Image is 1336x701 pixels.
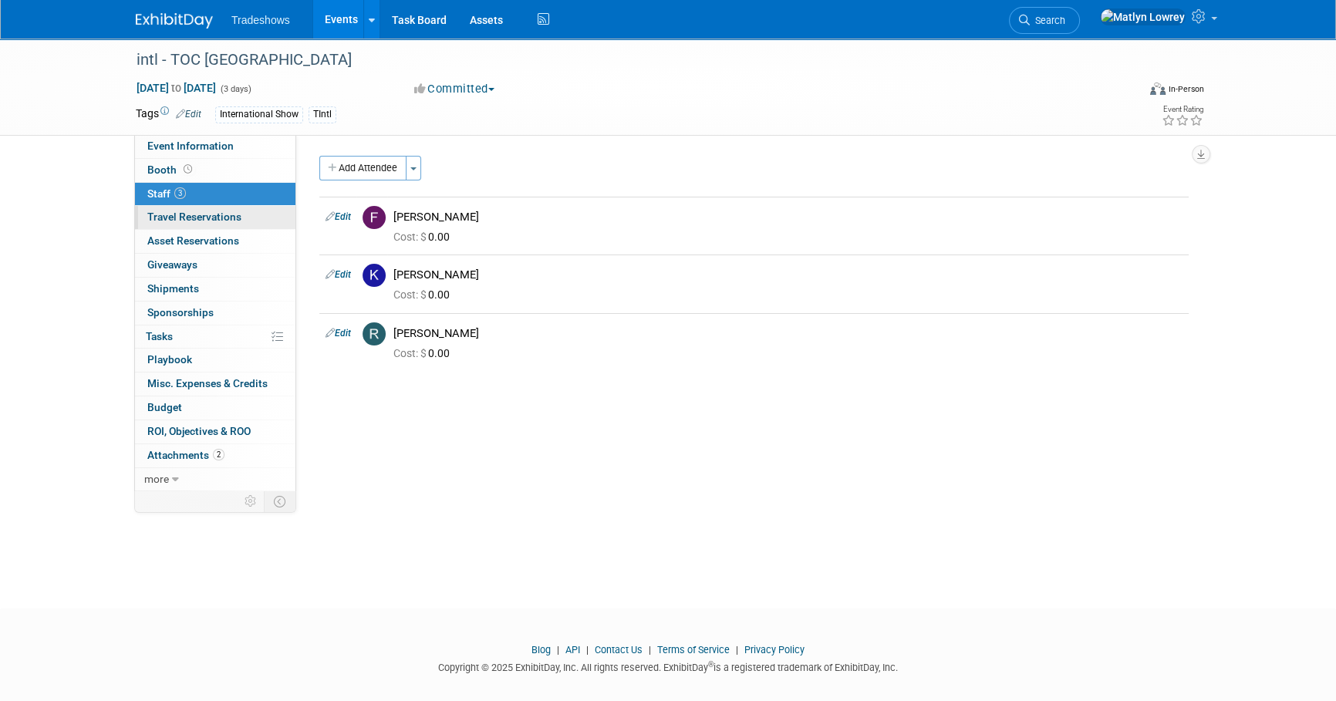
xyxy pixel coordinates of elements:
[135,396,295,420] a: Budget
[1030,15,1065,26] span: Search
[144,473,169,485] span: more
[147,234,239,247] span: Asset Reservations
[147,187,186,200] span: Staff
[393,210,1182,224] div: [PERSON_NAME]
[147,306,214,318] span: Sponsorships
[135,468,295,491] a: more
[326,269,351,280] a: Edit
[135,349,295,372] a: Playbook
[147,353,192,366] span: Playbook
[744,644,805,656] a: Privacy Policy
[309,106,336,123] div: TIntl
[174,187,186,199] span: 3
[135,230,295,253] a: Asset Reservations
[135,325,295,349] a: Tasks
[135,444,295,467] a: Attachments2
[531,644,551,656] a: Blog
[1162,106,1203,113] div: Event Rating
[135,302,295,325] a: Sponsorships
[135,278,295,301] a: Shipments
[265,491,296,511] td: Toggle Event Tabs
[326,328,351,339] a: Edit
[147,140,234,152] span: Event Information
[147,258,197,271] span: Giveaways
[393,268,1182,282] div: [PERSON_NAME]
[645,644,655,656] span: |
[657,644,730,656] a: Terms of Service
[393,288,428,301] span: Cost: $
[393,231,456,243] span: 0.00
[363,264,386,287] img: K.jpg
[1045,80,1204,103] div: Event Format
[146,330,173,342] span: Tasks
[147,282,199,295] span: Shipments
[1100,8,1186,25] img: Matlyn Lowrey
[135,372,295,396] a: Misc. Expenses & Credits
[319,156,407,180] button: Add Attendee
[147,401,182,413] span: Budget
[393,326,1182,341] div: [PERSON_NAME]
[565,644,580,656] a: API
[215,106,303,123] div: International Show
[1009,7,1080,34] a: Search
[147,163,195,176] span: Booth
[147,211,241,223] span: Travel Reservations
[147,377,268,389] span: Misc. Expenses & Credits
[136,106,201,123] td: Tags
[135,159,295,182] a: Booth
[180,163,195,175] span: Booth not reserved yet
[135,135,295,158] a: Event Information
[238,491,265,511] td: Personalize Event Tab Strip
[136,13,213,29] img: ExhibitDay
[169,82,184,94] span: to
[213,449,224,460] span: 2
[326,211,351,222] a: Edit
[176,109,201,120] a: Edit
[147,449,224,461] span: Attachments
[732,644,742,656] span: |
[393,347,428,359] span: Cost: $
[135,254,295,277] a: Giveaways
[363,206,386,229] img: F.jpg
[595,644,643,656] a: Contact Us
[1168,83,1204,95] div: In-Person
[363,322,386,345] img: R.jpg
[136,81,217,95] span: [DATE] [DATE]
[147,425,251,437] span: ROI, Objectives & ROO
[135,206,295,229] a: Travel Reservations
[1150,83,1166,95] img: Format-Inperson.png
[582,644,592,656] span: |
[393,231,428,243] span: Cost: $
[708,660,714,669] sup: ®
[409,81,501,97] button: Committed
[219,84,251,94] span: (3 days)
[131,46,1113,74] div: intl - TOC [GEOGRAPHIC_DATA]
[553,644,563,656] span: |
[231,14,290,26] span: Tradeshows
[393,288,456,301] span: 0.00
[135,420,295,443] a: ROI, Objectives & ROO
[393,347,456,359] span: 0.00
[135,183,295,206] a: Staff3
